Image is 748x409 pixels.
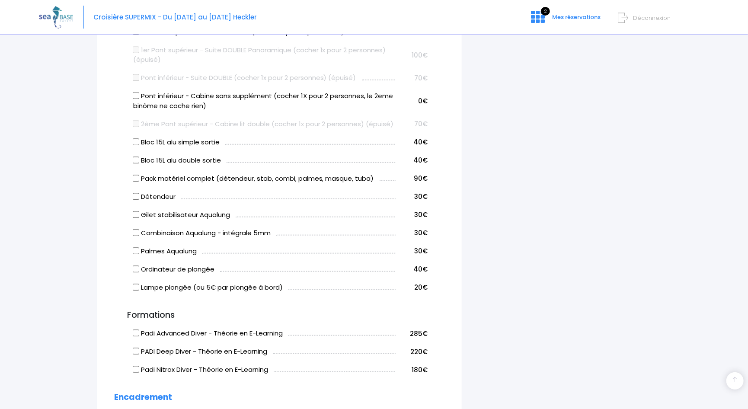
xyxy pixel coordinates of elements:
[132,330,139,337] input: Padi Advanced Diver - Théorie en E-Learning
[133,228,271,238] label: Combinaison Aqualung - intégrale 5mm
[410,329,428,338] span: 285€
[524,16,606,24] a: 2 Mes réservations
[132,28,139,35] input: 1er Pont supérieur - Cabine TWINS (cocher 1x pour 2 personnes)
[419,96,428,105] span: 0€
[133,137,220,147] label: Bloc 15L alu simple sortie
[133,192,176,202] label: Détendeur
[414,174,428,183] span: 90€
[133,119,394,129] label: 2ème Pont supérieur - Cabine lit double (cocher 1x pour 2 personnes) (épuisé)
[133,45,396,65] label: 1er Pont supérieur - Suite DOUBLE Panoramique (cocher 1x pour 2 personnes) (épuisé)
[133,283,283,293] label: Lampe plongée (ou 5€ par plongée à bord)
[132,46,139,53] input: 1er Pont supérieur - Suite DOUBLE Panoramique (cocher 1x pour 2 personnes) (épuisé)
[133,210,230,220] label: Gilet stabilisateur Aqualung
[133,347,267,357] label: PADI Deep Diver - Théorie en E-Learning
[132,366,139,373] input: Padi Nitrox Diver - Théorie en E-Learning
[132,157,139,163] input: Bloc 15L alu double sortie
[115,393,444,403] h2: Encadrement
[132,74,139,81] input: Pont inférieur - Suite DOUBLE (cocher 1x pour 2 personnes) (épuisé)
[132,138,139,145] input: Bloc 15L alu simple sortie
[415,246,428,256] span: 30€
[132,229,139,236] input: Combinaison Aqualung - intégrale 5mm
[133,91,396,111] label: Pont inférieur - Cabine sans supplément (cocher 1X pour 2 personnes, le 2eme binôme ne coche rien)
[414,137,428,147] span: 40€
[133,365,268,375] label: Padi Nitrox Diver - Théorie en E-Learning
[414,265,428,274] span: 40€
[132,247,139,254] input: Palmes Aqualung
[133,156,221,166] label: Bloc 15L alu double sortie
[115,310,444,320] h3: Formations
[93,13,257,22] span: Croisière SUPERMIX - Du [DATE] au [DATE] Heckler
[133,246,197,256] label: Palmes Aqualung
[552,13,601,21] span: Mes réservations
[132,284,139,291] input: Lampe plongée (ou 5€ par plongée à bord)
[415,192,428,201] span: 30€
[132,93,139,99] input: Pont inférieur - Cabine sans supplément (cocher 1X pour 2 personnes, le 2eme binôme ne coche rien)
[132,211,139,218] input: Gilet stabilisateur Aqualung
[132,175,139,182] input: Pack matériel complet (détendeur, stab, combi, palmes, masque, tuba)
[414,156,428,165] span: 40€
[133,174,374,184] label: Pack matériel complet (détendeur, stab, combi, palmes, masque, tuba)
[133,329,283,339] label: Padi Advanced Diver - Théorie en E-Learning
[415,228,428,237] span: 30€
[132,265,139,272] input: Ordinateur de plongée
[415,283,428,292] span: 20€
[633,14,671,22] span: Déconnexion
[133,265,214,275] label: Ordinateur de plongée
[133,73,356,83] label: Pont inférieur - Suite DOUBLE (cocher 1x pour 2 personnes) (épuisé)
[415,210,428,219] span: 30€
[541,7,550,16] span: 2
[415,119,428,128] span: 70€
[132,193,139,200] input: Détendeur
[412,51,428,60] span: 100€
[415,73,428,83] span: 70€
[411,347,428,356] span: 220€
[132,348,139,355] input: PADI Deep Diver - Théorie en E-Learning
[412,365,428,374] span: 180€
[132,120,139,127] input: 2ème Pont supérieur - Cabine lit double (cocher 1x pour 2 personnes) (épuisé)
